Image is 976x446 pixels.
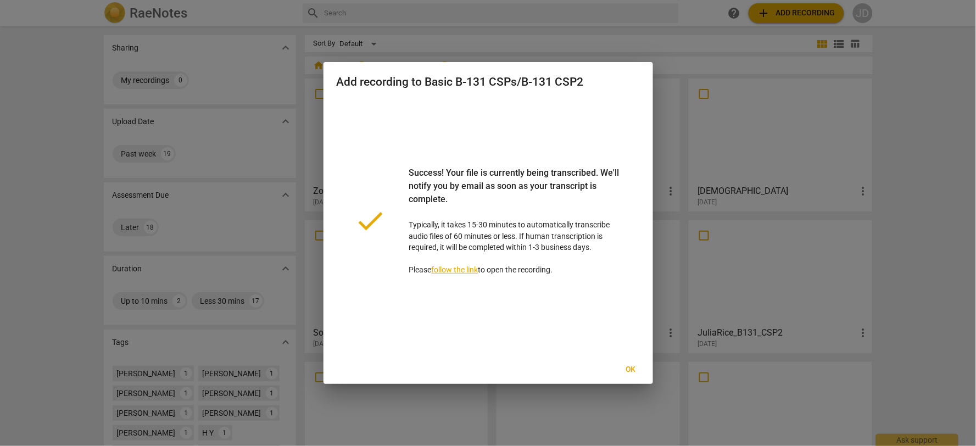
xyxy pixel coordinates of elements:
button: Ok [614,360,649,380]
div: Success! Your file is currently being transcribed. We'll notify you by email as soon as your tran... [409,166,622,219]
a: follow the link [432,265,478,274]
p: Typically, it takes 15-30 minutes to automatically transcribe audio files of 60 minutes or less. ... [409,166,622,276]
span: done [354,204,387,237]
h2: Add recording to Basic B-131 CSPs/B-131 CSP2 [337,75,640,89]
span: Ok [622,364,640,375]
